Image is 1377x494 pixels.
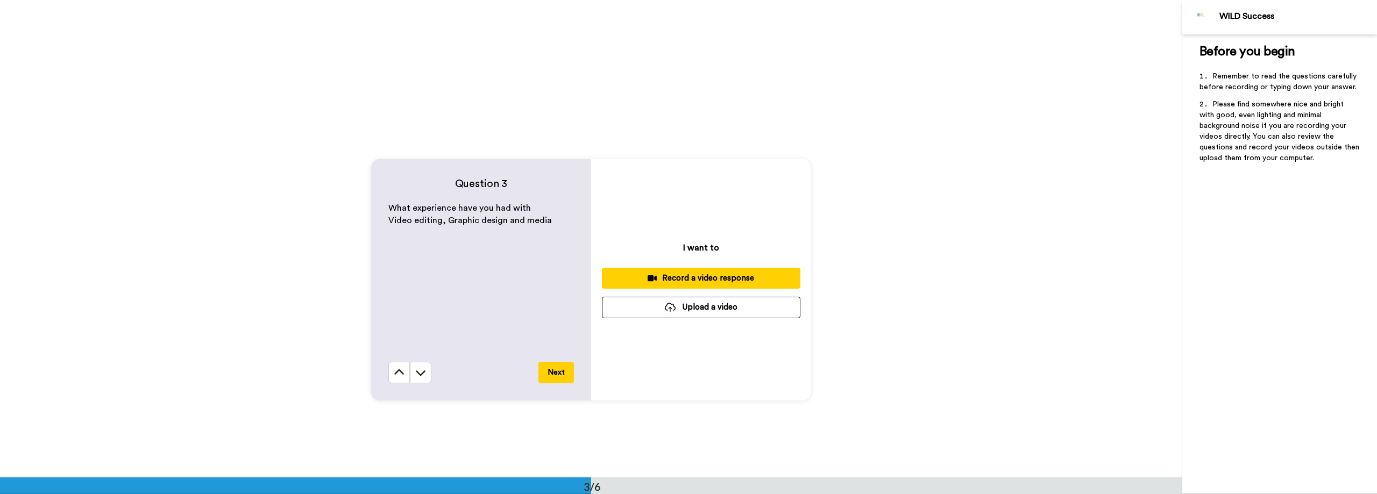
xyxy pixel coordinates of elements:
[1199,73,1359,91] span: Remember to read the questions carefully before recording or typing down your answer.
[602,297,800,318] button: Upload a video
[1199,45,1295,58] span: Before you begin
[1188,4,1214,30] img: Profile Image
[611,273,792,284] div: Record a video response
[602,268,800,289] button: Record a video response
[1219,11,1376,22] div: WILD Success
[683,241,719,254] p: I want to
[1199,101,1361,162] span: Please find somewhere nice and bright with good, even lighting and minimal background noise if yo...
[388,216,552,225] span: Video editing, Graphic design and media
[388,204,531,212] span: What experience have you had with
[566,479,618,494] div: 3/6
[538,362,574,383] button: Next
[388,176,574,191] h4: Question 3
